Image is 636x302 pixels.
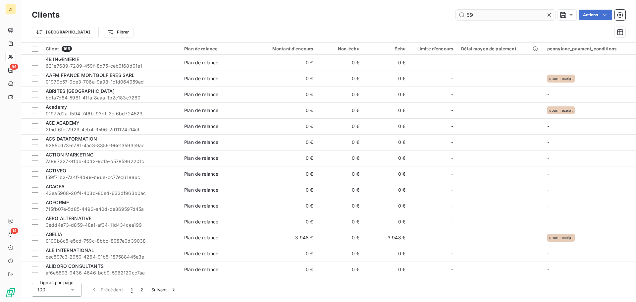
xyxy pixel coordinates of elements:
div: Plan de relance [184,266,218,273]
td: 0 € [255,214,317,230]
span: - [547,187,549,193]
div: Non-échu [321,46,359,51]
span: - [451,155,453,161]
div: Plan de relance [184,46,251,51]
td: 0 € [317,262,363,277]
span: AERO ALTERNATIVE [46,215,91,221]
span: - [451,91,453,98]
div: Plan de relance [184,155,218,161]
td: 0 € [317,55,363,71]
span: ACTION MARKETING [46,152,93,157]
span: ACTIVEO [46,168,66,173]
span: 01977d2a-f594-746b-93df-2ef6bd724523 [46,110,176,117]
span: 100 [37,286,45,293]
div: DI [5,4,16,15]
td: 0 € [255,262,317,277]
span: cec597c3-2950-4264-91b5-187588445e3e [46,254,176,260]
td: 0 € [363,198,409,214]
span: 621e7689-7289-459f-8d75-ceb9f68d01e1 [46,63,176,69]
span: 9285cd73-e781-4ac3-8356-96e13593e9ac [46,142,176,149]
td: 0 € [255,182,317,198]
td: 0 € [363,102,409,118]
td: 0 € [317,182,363,198]
span: ACE ACADEMY [46,120,80,126]
span: upon_receipt [549,236,573,240]
span: 7a897227-91db-40d2-9c1a-b5785962201c [46,158,176,165]
div: Plan de relance [184,171,218,177]
div: Montant d'encours [259,46,313,51]
button: 2 [136,283,147,297]
h3: Clients [32,9,60,21]
td: 3 948 € [363,230,409,246]
span: - [451,266,453,273]
td: 0 € [255,102,317,118]
span: Client [46,46,59,51]
span: 01979c57-9ce3-706a-9a98-1c1d064959ad [46,79,176,85]
iframe: Intercom live chat [613,279,629,295]
td: 0 € [255,55,317,71]
span: 43ea5968-20f4-403d-80ed-633df963b0ac [46,190,176,197]
input: Rechercher [456,10,555,20]
div: pennylane_payment_conditions [547,46,632,51]
td: 3 948 € [255,230,317,246]
div: Plan de relance [184,123,218,130]
div: Plan de relance [184,107,218,114]
div: Limite d’encours [413,46,453,51]
span: 715fb07e-5d85-4493-a40d-de869597d45a [46,206,176,212]
span: - [451,75,453,82]
span: ADACEA [46,184,65,189]
span: - [547,203,549,209]
td: 0 € [363,55,409,71]
span: upon_receipt [549,108,573,112]
div: Plan de relance [184,203,218,209]
td: 0 € [317,134,363,150]
span: ABRITES [GEOGRAPHIC_DATA] [46,88,115,94]
td: 0 € [363,150,409,166]
span: 1 [131,286,132,293]
span: - [547,251,549,256]
span: 3edd4a73-d859-48a1-af34-11d434cea199 [46,222,176,228]
img: Logo LeanPay [5,287,16,298]
span: ALE INTERNATIONAL [46,247,94,253]
span: - [547,123,549,129]
td: 0 € [255,150,317,166]
span: f59f71b2-7a4f-4d99-b96e-cc77ec61886c [46,174,176,181]
span: - [451,203,453,209]
span: 14 [11,228,18,234]
div: Plan de relance [184,234,218,241]
button: Suivant [147,283,181,297]
span: ACS DATAFORMATION [46,136,97,142]
span: 4B INGENIERIE [46,56,79,62]
span: - [547,219,549,224]
span: - [547,155,549,161]
span: 0199b8c5-e5cd-759c-8bbc-8987e0d39038 [46,238,176,244]
span: ADFORME [46,200,69,205]
span: - [451,187,453,193]
td: 0 € [255,198,317,214]
div: Plan de relance [184,75,218,82]
td: 0 € [317,198,363,214]
td: 0 € [255,71,317,87]
span: - [451,107,453,114]
span: af6e5893-9436-4646-bcb9-5962120cc7aa [46,270,176,276]
td: 0 € [317,118,363,134]
span: - [451,59,453,66]
span: 54 [10,64,18,70]
button: Précédent [87,283,127,297]
td: 0 € [363,246,409,262]
td: 0 € [317,166,363,182]
span: - [451,250,453,257]
span: - [451,123,453,130]
button: 1 [127,283,136,297]
div: Plan de relance [184,139,218,146]
td: 0 € [363,214,409,230]
td: 0 € [363,134,409,150]
span: - [547,139,549,145]
td: 0 € [363,166,409,182]
div: Échu [367,46,405,51]
span: ALIDORO CONSULTANTS [46,263,104,269]
button: Filtrer [103,27,133,37]
td: 0 € [317,102,363,118]
div: Plan de relance [184,187,218,193]
td: 0 € [317,246,363,262]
